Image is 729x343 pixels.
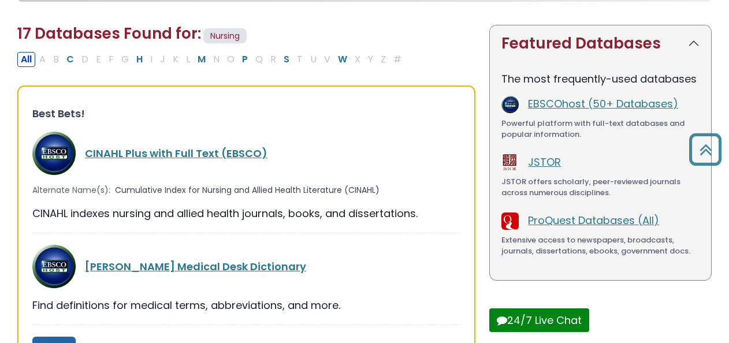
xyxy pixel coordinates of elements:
a: [PERSON_NAME] Medical Desk Dictionary [85,259,306,274]
h3: Best Bets! [32,107,460,120]
div: JSTOR offers scholarly, peer-reviewed journals across numerous disciplines. [501,176,700,199]
button: 24/7 Live Chat [489,308,589,332]
span: Cumulative Index for Nursing and Allied Health Literature (CINAHL) [115,184,380,196]
span: Nursing [203,28,247,44]
button: Filter Results C [63,52,77,67]
div: Extensive access to newspapers, broadcasts, journals, dissertations, ebooks, government docs. [501,234,700,257]
div: CINAHL indexes nursing and allied health journals, books, and dissertations. [32,206,460,221]
span: 17 Databases Found for: [17,23,201,44]
a: ProQuest Databases (All) [528,213,659,228]
button: Featured Databases [490,25,711,62]
div: Alpha-list to filter by first letter of database name [17,51,406,66]
a: EBSCOhost (50+ Databases) [528,96,678,111]
button: Filter Results S [280,52,293,67]
div: Find definitions for medical terms, abbreviations, and more. [32,297,460,313]
a: CINAHL Plus with Full Text (EBSCO) [85,146,267,161]
button: Filter Results P [239,52,251,67]
button: All [17,52,35,67]
button: Filter Results M [194,52,209,67]
a: JSTOR [528,155,561,169]
div: Powerful platform with full-text databases and popular information. [501,118,700,140]
span: Alternate Name(s): [32,184,110,196]
a: Back to Top [685,139,726,160]
button: Filter Results W [334,52,351,67]
p: The most frequently-used databases [501,71,700,87]
button: Filter Results H [133,52,146,67]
